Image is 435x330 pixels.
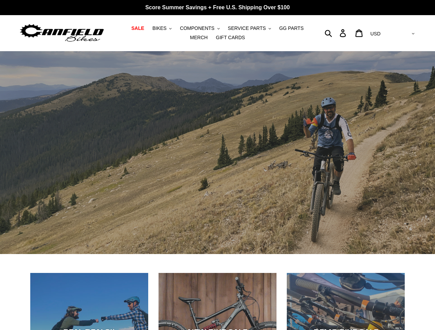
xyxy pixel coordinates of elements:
span: MERCH [190,35,208,41]
a: SALE [128,24,148,33]
button: SERVICE PARTS [225,24,274,33]
img: Canfield Bikes [19,22,105,44]
span: SERVICE PARTS [228,25,266,31]
a: MERCH [187,33,211,42]
button: COMPONENTS [176,24,223,33]
span: BIKES [152,25,166,31]
span: GG PARTS [279,25,304,31]
span: COMPONENTS [180,25,214,31]
span: GIFT CARDS [216,35,245,41]
a: GIFT CARDS [213,33,249,42]
button: BIKES [149,24,175,33]
span: SALE [131,25,144,31]
a: GG PARTS [276,24,307,33]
